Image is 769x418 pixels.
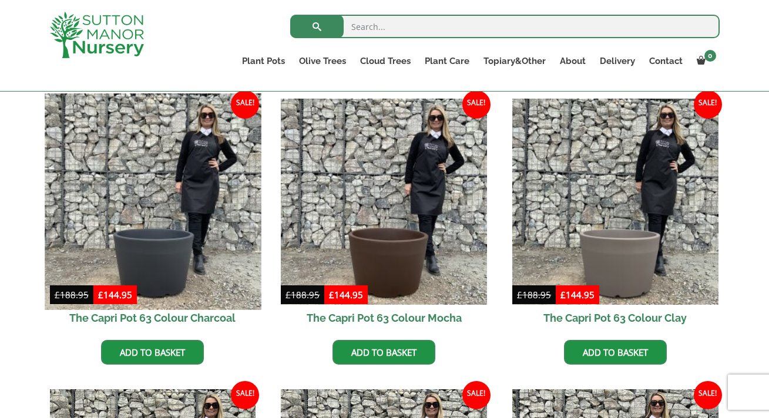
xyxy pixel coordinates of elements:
bdi: 144.95 [98,289,132,301]
a: Add to basket: “The Capri Pot 63 Colour Clay” [564,340,667,365]
img: logo [50,12,144,58]
a: Contact [642,53,690,69]
a: Delivery [593,53,642,69]
bdi: 144.95 [560,289,595,301]
a: Sale! The Capri Pot 63 Colour Clay [512,99,718,331]
a: Plant Care [418,53,476,69]
span: £ [55,289,60,301]
img: The Capri Pot 63 Colour Charcoal [45,93,261,309]
span: Sale! [694,90,722,119]
span: £ [98,289,103,301]
img: The Capri Pot 63 Colour Clay [512,99,718,305]
h2: The Capri Pot 63 Colour Clay [512,305,718,331]
img: The Capri Pot 63 Colour Mocha [281,99,487,305]
a: About [553,53,593,69]
bdi: 188.95 [517,289,551,301]
h2: The Capri Pot 63 Colour Mocha [281,305,487,331]
span: Sale! [231,90,259,119]
bdi: 188.95 [286,289,320,301]
span: Sale! [462,90,491,119]
a: Sale! The Capri Pot 63 Colour Mocha [281,99,487,331]
a: Plant Pots [235,53,292,69]
span: £ [517,289,522,301]
span: Sale! [231,381,259,409]
bdi: 144.95 [329,289,363,301]
a: Cloud Trees [353,53,418,69]
a: 0 [690,53,720,69]
input: Search... [290,15,720,38]
span: £ [329,289,334,301]
bdi: 188.95 [55,289,89,301]
span: £ [286,289,291,301]
h2: The Capri Pot 63 Colour Charcoal [50,305,256,331]
span: £ [560,289,566,301]
span: 0 [704,50,716,62]
span: Sale! [462,381,491,409]
a: Add to basket: “The Capri Pot 63 Colour Charcoal” [101,340,204,365]
a: Topiary&Other [476,53,553,69]
a: Olive Trees [292,53,353,69]
a: Sale! The Capri Pot 63 Colour Charcoal [50,99,256,331]
span: Sale! [694,381,722,409]
a: Add to basket: “The Capri Pot 63 Colour Mocha” [333,340,435,365]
